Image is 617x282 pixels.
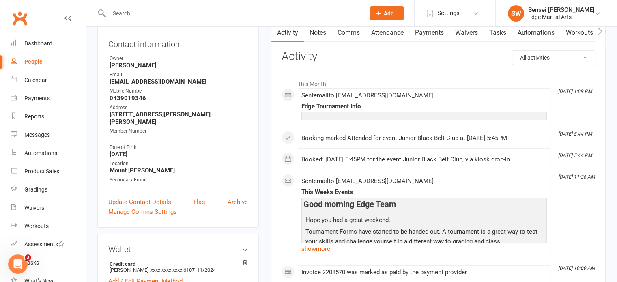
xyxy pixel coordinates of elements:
a: Payments [11,89,86,108]
a: Attendance [365,24,409,42]
div: Assessments [24,241,64,248]
i: [DATE] 5:44 PM [558,153,592,158]
a: Archive [228,197,248,207]
div: Product Sales [24,168,59,174]
a: Assessments [11,235,86,254]
a: Reports [11,108,86,126]
div: Edge Martial Arts [528,13,594,21]
i: [DATE] 1:09 PM [558,88,592,94]
div: This Weeks Events [301,189,547,196]
span: 11/2024 [197,267,216,273]
div: Email [110,71,248,79]
a: Gradings [11,181,86,199]
a: Payments [409,24,449,42]
a: Workouts [560,24,599,42]
a: Manage Comms Settings [108,207,177,217]
div: Address [110,104,248,112]
a: Notes [304,24,332,42]
strong: [PERSON_NAME] [110,62,248,69]
iframe: Intercom live chat [8,254,28,274]
button: Add [370,6,404,20]
span: Settings [437,4,460,22]
a: Clubworx [10,8,30,28]
div: Automations [24,150,57,156]
div: Mobile Number [110,87,248,95]
div: Waivers [24,205,44,211]
span: Add [384,10,394,17]
div: Secondary Email [110,176,248,184]
a: Product Sales [11,162,86,181]
div: Date of Birth [110,144,248,151]
div: Owner [110,55,248,62]
a: Automations [11,144,86,162]
h3: Wallet [108,245,248,254]
a: Waivers [449,24,484,42]
strong: Credit card [110,261,244,267]
a: Tasks [11,254,86,272]
strong: [DATE] [110,151,248,158]
li: [PERSON_NAME] [108,260,248,274]
div: Edge Tournament Info [301,103,547,110]
strong: - [110,183,248,191]
a: Tasks [484,24,512,42]
span: Sent email to [EMAIL_ADDRESS][DOMAIN_NAME] [301,177,434,185]
strong: [EMAIL_ADDRESS][DOMAIN_NAME] [110,78,248,85]
div: Booked: [DATE] 5:45PM for the event Junior Black Belt Club, via kiosk drop-in [301,156,547,163]
a: Dashboard [11,34,86,53]
strong: [STREET_ADDRESS][PERSON_NAME][PERSON_NAME] [110,111,248,125]
a: Waivers [11,199,86,217]
span: Sent email to [EMAIL_ADDRESS][DOMAIN_NAME] [301,92,434,99]
span: xxxx xxxx xxxx 6107 [150,267,195,273]
div: People [24,58,43,65]
a: People [11,53,86,71]
a: Update Contact Details [108,197,171,207]
div: Workouts [24,223,49,229]
div: Tasks [24,259,39,266]
a: Activity [271,24,304,42]
div: Calendar [24,77,47,83]
a: Calendar [11,71,86,89]
a: Workouts [11,217,86,235]
div: Reports [24,113,44,120]
a: show more [301,243,547,254]
div: Dashboard [24,40,52,47]
a: Comms [332,24,365,42]
h3: Activity [282,50,595,63]
h4: Good morning Edge Team [303,200,545,209]
div: SW [508,5,524,22]
i: [DATE] 10:09 AM [558,265,595,271]
div: Sensei [PERSON_NAME] [528,6,594,13]
p: Tournament Forms have started to be handed out. A tournament is a great way to test your skills a... [303,227,545,248]
strong: Mount [PERSON_NAME] [110,167,248,174]
span: 3 [25,254,31,261]
a: Automations [512,24,560,42]
div: Location [110,160,248,168]
div: Messages [24,131,50,138]
i: [DATE] 11:36 AM [558,174,595,180]
strong: - [110,134,248,142]
a: Messages [11,126,86,144]
a: Flag [193,197,205,207]
li: This Month [282,75,595,88]
div: Payments [24,95,50,101]
div: Invoice 2208570 was marked as paid by the payment provider [301,269,547,276]
input: Search... [107,8,359,19]
strong: 0439019346 [110,95,248,102]
h3: Contact information [108,37,248,49]
div: Booking marked Attended for event Junior Black Belt Club at [DATE] 5:45PM [301,135,547,142]
div: Member Number [110,127,248,135]
i: [DATE] 5:44 PM [558,131,592,137]
div: Gradings [24,186,47,193]
p: Hope you had a great weekend. [303,215,545,227]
